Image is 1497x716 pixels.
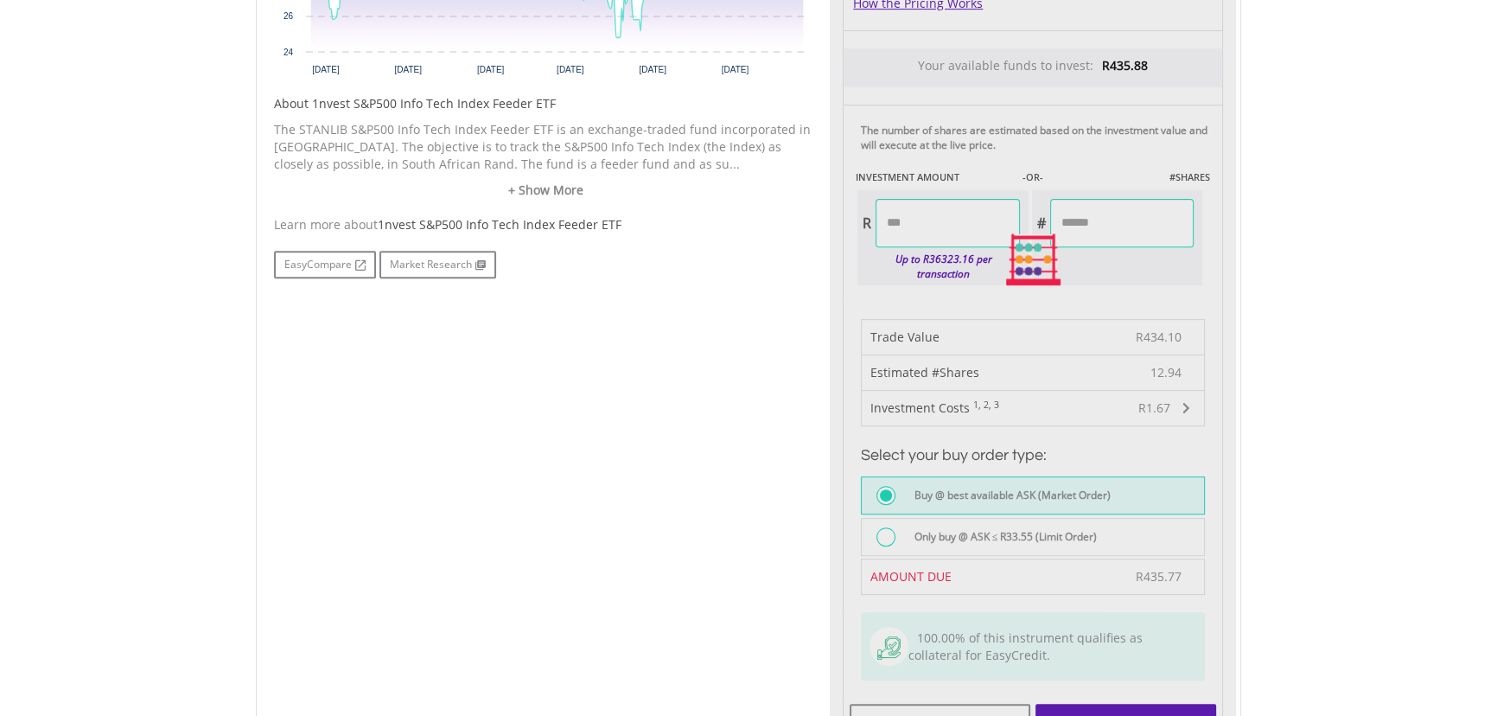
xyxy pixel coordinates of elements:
[378,216,621,233] span: 1nvest S&P500 Info Tech Index Feeder ETF
[274,216,817,233] div: Learn more about
[274,121,817,173] p: The STANLIB S&P500 Info Tech Index Feeder ETF is an exchange-traded fund incorporated in [GEOGRAP...
[274,95,817,112] h5: About 1nvest S&P500 Info Tech Index Feeder ETF
[283,48,294,57] text: 24
[639,65,666,74] text: [DATE]
[274,251,376,278] a: EasyCompare
[722,65,749,74] text: [DATE]
[394,65,422,74] text: [DATE]
[557,65,584,74] text: [DATE]
[379,251,496,278] a: Market Research
[477,65,505,74] text: [DATE]
[274,182,817,199] a: + Show More
[283,11,294,21] text: 26
[312,65,340,74] text: [DATE]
